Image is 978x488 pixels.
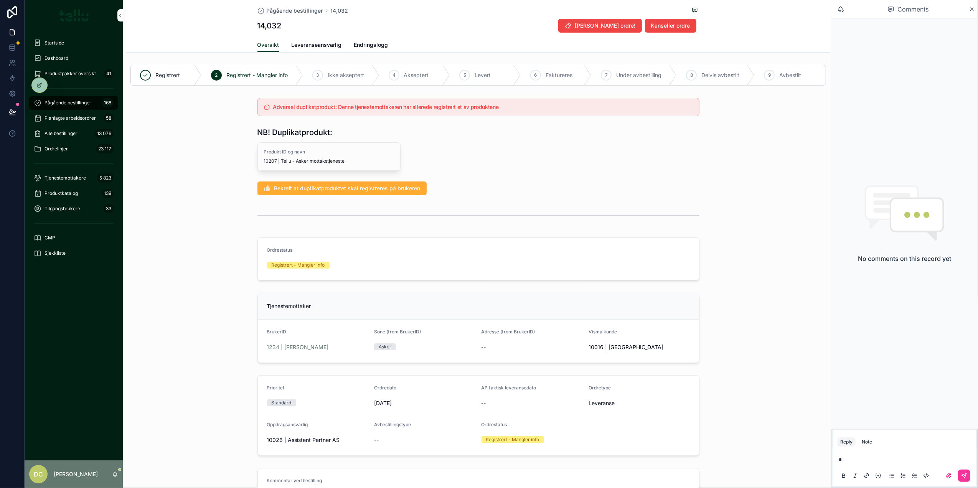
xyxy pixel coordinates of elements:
[374,385,396,391] span: Ordredato
[486,436,539,443] div: Registrert - Mangler info
[292,41,342,49] span: Leveranseansvarlig
[96,144,114,153] div: 23 117
[589,343,663,351] span: 10016 | [GEOGRAPHIC_DATA]
[29,171,118,185] a: Tjenestemottakere5 823
[257,7,323,15] a: Pågående bestillinger
[482,385,536,391] span: AP faktisk leveransedato
[45,55,68,61] span: Dashboard
[374,329,421,335] span: Sone (from BrukerID)
[45,235,55,241] span: CMP
[95,129,114,138] div: 13 076
[274,185,421,192] span: Bekreft at duplikatproduktet skal registreres på brukeren
[257,181,427,195] button: Bekreft at duplikatproduktet skal registreres på brukeren
[29,246,118,260] a: Sjekkliste
[273,104,693,110] h5: Advarsel duplikatprodukt: Denne tjenestemottakeren har allerede registrert et av produktene
[558,19,642,33] button: [PERSON_NAME] ordre!
[897,5,929,14] span: Comments
[59,9,89,21] img: App logo
[29,186,118,200] a: Produktkatalog139
[605,72,608,78] span: 7
[155,71,180,79] span: Registrert
[267,329,287,335] span: BrukerID
[45,100,91,106] span: Pågående bestillinger
[29,67,118,81] a: Produktpakker oversikt41
[29,127,118,140] a: Alle bestillinger13 076
[651,22,690,30] span: Kanseller ordre
[45,206,80,212] span: Tilgangsbrukere
[482,399,486,407] span: --
[29,111,118,125] a: Planlagte arbeidsordrer58
[354,38,388,53] a: Endringslogg
[267,436,340,444] span: 10026 | Assistent Partner AS
[25,31,123,270] div: scrollable content
[589,329,617,335] span: Visma kunde
[45,175,86,181] span: Tjenestemottakere
[482,329,535,335] span: Adresse (from BrukerID)
[272,262,325,269] div: Registrert - Mangler info
[589,399,615,407] span: Leveranse
[374,436,379,444] span: --
[374,422,411,427] span: Avbestillingstype
[779,71,801,79] span: Avbestilt
[267,343,329,351] a: 1234 | [PERSON_NAME]
[331,7,348,15] a: 14,032
[546,71,572,79] span: Faktureres
[267,247,293,253] span: Ordrestatus
[264,149,394,155] span: Produkt ID og navn
[837,437,856,447] button: Reply
[29,142,118,156] a: Ordrelinjer23 117
[393,72,396,78] span: 4
[102,189,114,198] div: 139
[29,231,118,245] a: CMP
[859,437,875,447] button: Note
[97,173,114,183] div: 5 823
[257,38,279,53] a: Oversikt
[45,40,64,46] span: Startside
[475,71,491,79] span: Levert
[701,71,739,79] span: Delvis avbestilt
[267,7,323,15] span: Pågående bestillinger
[45,250,66,256] span: Sjekkliste
[482,422,507,427] span: Ordrestatus
[316,72,319,78] span: 3
[267,478,322,483] span: Kommentar ved bestilling
[45,130,78,137] span: Alle bestillinger
[34,470,43,479] span: DC
[226,71,288,79] span: Registrert - Mangler info
[645,19,696,33] button: Kanseller ordre
[104,114,114,123] div: 58
[104,69,114,78] div: 41
[482,343,486,351] span: --
[45,115,96,121] span: Planlagte arbeidsordrer
[616,71,661,79] span: Under avbestilling
[215,72,218,78] span: 2
[267,385,285,391] span: Prioritet
[257,142,401,171] a: Produkt ID og navn10207 | Tellu - Asker mottakstjeneste
[690,72,693,78] span: 8
[257,41,279,49] span: Oversikt
[858,254,951,263] h2: No comments on this record yet
[374,399,475,407] span: [DATE]
[589,385,611,391] span: Ordretype
[45,71,96,77] span: Produktpakker oversikt
[328,71,364,79] span: Ikke akseptert
[257,20,282,31] h1: 14,032
[379,343,391,350] div: Asker
[404,71,429,79] span: Akseptert
[29,51,118,65] a: Dashboard
[463,72,466,78] span: 5
[862,439,872,445] div: Note
[354,41,388,49] span: Endringslogg
[264,158,394,164] span: 10207 | Tellu - Asker mottakstjeneste
[257,127,333,138] h1: NB! Duplikatprodukt:
[29,202,118,216] a: Tilgangsbrukere33
[768,72,771,78] span: 9
[272,399,292,406] div: Standard
[29,96,118,110] a: Pågående bestillinger168
[45,190,78,196] span: Produktkatalog
[102,98,114,107] div: 168
[54,470,98,478] p: [PERSON_NAME]
[267,303,311,309] span: Tjenestemottaker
